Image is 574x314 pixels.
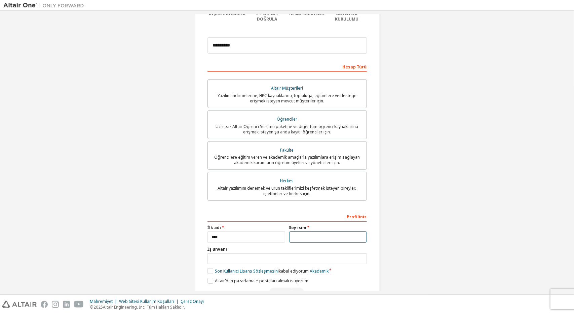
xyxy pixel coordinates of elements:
[277,116,297,122] font: Öğrenciler
[214,154,360,165] font: Öğrencilere eğitim veren ve akademik amaçlarla yazılımlara erişim sağlayan akademik kurumların öğ...
[347,214,367,220] font: Profiliniz
[119,299,174,304] font: Web Sitesi Kullanım Koşulları
[310,268,329,274] font: Akademik
[90,299,113,304] font: Mahremiyet
[207,246,227,252] font: İş unvanı
[335,11,358,22] font: Güvenlik Kurulumu
[256,11,278,22] font: E-postayı Doğrula
[280,147,294,153] font: Fakülte
[215,268,279,274] font: Son Kullanıcı Lisans Sözleşmesini
[41,301,48,308] img: facebook.svg
[93,304,103,310] font: 2025
[103,304,185,310] font: Altair Engineering, Inc. Tüm Hakları Saklıdır.
[218,185,356,196] font: Altair yazılımını denemek ve ürün tekliflerimizi keşfetmek isteyen bireyler, işletmeler ve herkes...
[279,268,309,274] font: kabul ediyorum
[3,2,87,9] img: Altair Bir
[90,304,93,310] font: ©
[74,301,84,308] img: youtube.svg
[207,225,221,230] font: İlk adı
[343,64,367,70] font: Hesap Türü
[2,301,37,308] img: altair_logo.svg
[181,299,204,304] font: Çerez Onayı
[271,85,303,91] font: Altair Müşterileri
[218,93,356,104] font: Yazılım indirmelerine, HPC kaynaklarına, topluluğa, eğitimlere ve desteğe erişmek isteyen mevcut ...
[63,301,70,308] img: linkedin.svg
[215,278,308,284] font: Altair'den pazarlama e-postaları almak istiyorum
[280,178,294,184] font: Herkes
[289,225,307,230] font: Soy isim
[207,288,367,298] div: Read and acccept EULA to continue
[52,301,59,308] img: instagram.svg
[216,124,358,135] font: Ücretsiz Altair Öğrenci Sürümü paketine ve diğer tüm öğrenci kaynaklarına erişmek isteyen şu anda...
